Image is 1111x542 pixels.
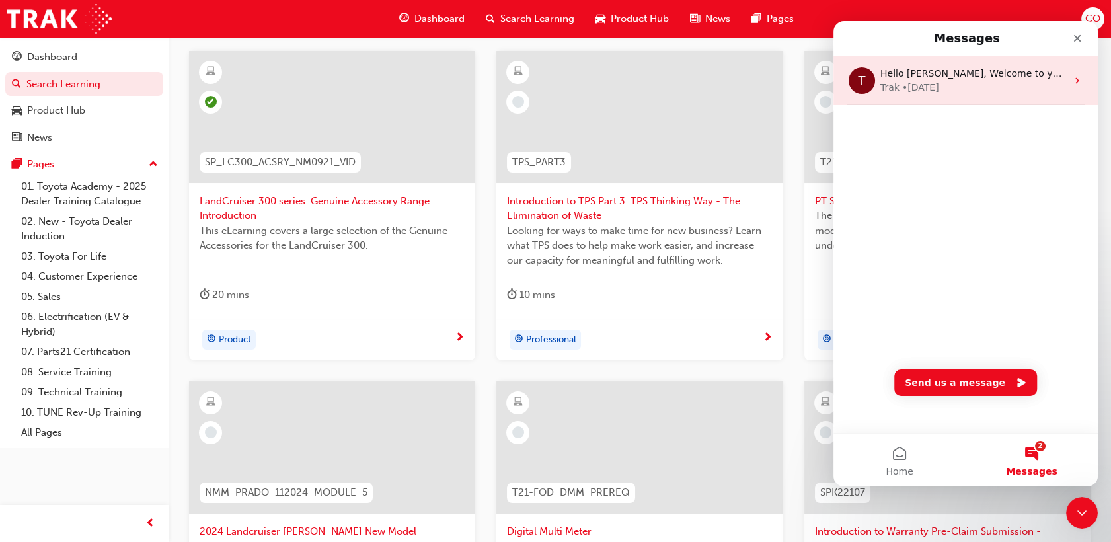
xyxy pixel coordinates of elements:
a: 01. Toyota Academy - 2025 Dealer Training Catalogue [16,176,163,212]
span: Digital Multi Meter [507,524,772,539]
span: T21-PTCH_SS_PRE_EXAM [820,155,941,170]
span: prev-icon [145,516,155,532]
span: duration-icon [200,287,210,303]
div: 20 mins [200,287,249,303]
a: 04. Customer Experience [16,266,163,287]
span: duration-icon [507,287,517,303]
span: SPK22107 [820,485,865,500]
a: TPS_PART3Introduction to TPS Part 3: TPS Thinking Way - The Elimination of WasteLooking for ways ... [496,51,783,360]
span: learningRecordVerb_NONE-icon [512,96,524,108]
span: learningResourceType_ELEARNING-icon [206,394,215,411]
div: • [DATE] [69,59,106,73]
a: news-iconNews [679,5,741,32]
a: Dashboard [5,45,163,69]
span: This eLearning covers a large selection of the Genuine Accessories for the LandCruiser 300. [200,223,465,253]
span: Product Hub [611,11,669,26]
span: news-icon [690,11,700,27]
span: learningRecordVerb_NONE-icon [512,426,524,438]
span: car-icon [595,11,605,27]
span: Introduction to TPS Part 3: TPS Thinking Way - The Elimination of Waste [507,194,772,223]
span: SP_LC300_ACSRY_NM0921_VID [205,155,356,170]
span: T21-FOD_DMM_PREREQ [512,485,630,500]
span: next-icon [763,332,773,344]
a: All Pages [16,422,163,443]
span: search-icon [486,11,495,27]
span: Search Learning [500,11,574,26]
span: learningRecordVerb_NONE-icon [820,96,831,108]
div: Product Hub [27,103,85,118]
span: guage-icon [12,52,22,63]
span: learningResourceType_ELEARNING-icon [206,63,215,81]
button: CO [1081,7,1104,30]
span: The Steering & Suspension Pre-Course Assessment module is designed to test your learning and unde... [815,208,1080,253]
a: 08. Service Training [16,362,163,383]
span: news-icon [12,132,22,144]
a: 02. New - Toyota Dealer Induction [16,212,163,247]
span: up-icon [149,156,158,173]
span: car-icon [12,105,22,117]
button: Pages [5,152,163,176]
span: CO [1085,11,1100,26]
span: guage-icon [399,11,409,27]
div: News [27,130,52,145]
span: learningRecordVerb_NONE-icon [820,426,831,438]
iframe: Intercom live chat [833,21,1098,486]
a: 09. Technical Training [16,382,163,403]
div: Pages [27,157,54,172]
a: pages-iconPages [741,5,804,32]
span: learningRecordVerb_NONE-icon [205,426,217,438]
button: DashboardSearch LearningProduct HubNews [5,42,163,152]
span: target-icon [822,331,831,348]
span: target-icon [514,331,523,348]
button: Messages [132,412,264,465]
span: learningRecordVerb_COMPLETE-icon [205,96,217,108]
span: learningResourceType_ELEARNING-icon [821,394,830,411]
span: Home [52,445,79,455]
a: 06. Electrification (EV & Hybrid) [16,307,163,342]
span: pages-icon [751,11,761,27]
span: learningResourceType_ELEARNING-icon [821,63,830,81]
span: TPS_PART3 [512,155,566,170]
a: News [5,126,163,150]
span: Looking for ways to make time for new business? Learn what TPS does to help make work easier, and... [507,223,772,268]
span: LandCruiser 300 series: Genuine Accessory Range Introduction [200,194,465,223]
button: Send us a message [61,348,204,375]
span: PT Steering & Suspension - Pre-Course Assessment [815,194,1080,209]
img: Trak [7,4,112,34]
a: 05. Sales [16,287,163,307]
span: NMM_PRADO_112024_MODULE_5 [205,485,367,500]
span: Product [219,332,251,348]
iframe: Intercom live chat [1066,497,1098,529]
a: 03. Toyota For Life [16,247,163,267]
a: Product Hub [5,98,163,123]
a: T21-PTCH_SS_PRE_EXAMPT Steering & Suspension - Pre-Course AssessmentThe Steering & Suspension Pre... [804,51,1091,360]
a: 07. Parts21 Certification [16,342,163,362]
a: guage-iconDashboard [389,5,475,32]
span: search-icon [12,79,21,91]
a: SP_LC300_ACSRY_NM0921_VIDLandCruiser 300 series: Genuine Accessory Range IntroductionThis eLearni... [189,51,475,360]
span: learningResourceType_ELEARNING-icon [514,394,523,411]
a: Search Learning [5,72,163,97]
a: search-iconSearch Learning [475,5,585,32]
span: Dashboard [414,11,465,26]
span: Pages [767,11,794,26]
div: Trak [47,59,66,73]
span: learningResourceType_ELEARNING-icon [514,63,523,81]
a: 10. TUNE Rev-Up Training [16,403,163,423]
span: Professional [526,332,576,348]
span: next-icon [455,332,465,344]
div: Dashboard [27,50,77,65]
div: 10 mins [507,287,555,303]
span: News [705,11,730,26]
a: car-iconProduct Hub [585,5,679,32]
span: Messages [172,445,223,455]
span: pages-icon [12,159,22,171]
span: target-icon [207,331,216,348]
